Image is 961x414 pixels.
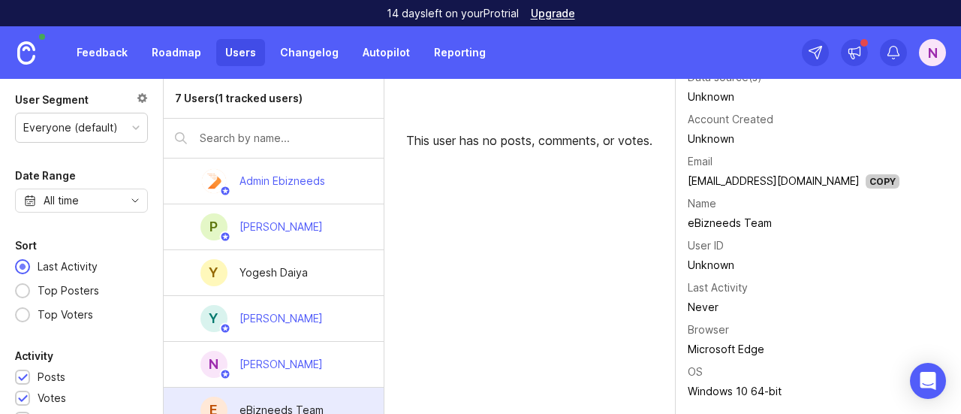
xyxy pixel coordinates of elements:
div: Never [688,299,899,316]
input: Search by name... [200,130,372,147]
div: Date Range [15,167,76,185]
td: Windows 10 64-bit [688,382,899,401]
div: P [200,213,227,240]
img: Canny Home [17,41,35,65]
div: Top Posters [30,283,107,299]
svg: toggle icon [123,195,147,207]
button: N [919,39,946,66]
div: Copy [866,174,899,189]
img: member badge [219,231,230,243]
div: Y [200,305,227,332]
td: eBizneeds Team [688,213,899,233]
div: Account Created [688,111,773,128]
div: Browser [688,322,729,338]
div: [PERSON_NAME] [239,219,323,235]
a: Feedback [68,39,137,66]
div: N [200,351,227,378]
td: Unknown [688,87,899,107]
div: Sort [15,237,37,255]
div: Open Intercom Messenger [910,363,946,399]
div: Activity [15,347,53,365]
td: Microsoft Edge [688,340,899,359]
img: member badge [219,186,230,197]
img: member badge [219,369,230,380]
div: Email [688,153,712,170]
a: Users [216,39,265,66]
a: Changelog [271,39,348,66]
div: Admin Ebizneeds [239,173,325,189]
div: Last Activity [688,280,748,296]
img: Admin Ebizneeds [200,168,227,195]
div: User Segment [15,91,89,109]
div: Last Activity [30,258,105,275]
div: Unknown [688,131,899,147]
div: Name [688,195,716,212]
div: Everyone (default) [23,119,118,136]
p: 14 days left on your Pro trial [387,6,519,21]
a: Roadmap [143,39,210,66]
a: [EMAIL_ADDRESS][DOMAIN_NAME] [688,174,860,187]
div: This user has no posts, comments, or votes. [384,79,675,162]
a: Upgrade [531,8,575,19]
a: Autopilot [354,39,419,66]
div: [PERSON_NAME] [239,356,323,373]
div: User ID [688,237,724,254]
div: [PERSON_NAME] [239,310,323,327]
div: Unknown [688,257,899,273]
div: Votes [38,390,66,406]
div: OS [688,364,703,380]
div: Posts [38,369,65,385]
div: All time [44,192,79,209]
div: Y [200,259,227,286]
a: Reporting [425,39,495,66]
img: member badge [219,323,230,334]
div: Top Voters [30,307,101,323]
div: Yogesh Daiya [239,264,308,281]
div: 7 Users (1 tracked users) [175,90,303,107]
